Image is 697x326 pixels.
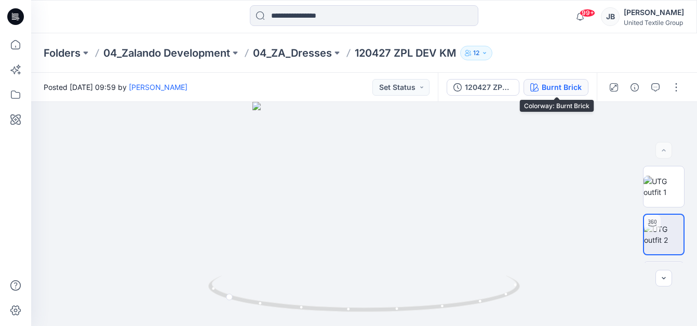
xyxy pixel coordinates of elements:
[355,46,456,60] p: 120427 ZPL DEV KM
[465,82,513,93] div: 120427 ZPL DEV KM
[644,176,684,198] img: UTG outfit 1
[601,7,620,26] div: JB
[644,224,683,245] img: UTG outfit 2
[473,47,479,59] p: 12
[524,79,588,96] button: Burnt Brick
[44,82,187,93] span: Posted [DATE] 09:59 by
[626,79,643,96] button: Details
[44,46,81,60] a: Folders
[580,9,595,17] span: 99+
[624,19,684,27] div: United Textile Group
[447,79,519,96] button: 120427 ZPL DEV KM
[129,83,187,92] a: [PERSON_NAME]
[542,82,582,93] div: Burnt Brick
[460,46,492,60] button: 12
[103,46,230,60] a: 04_Zalando Development
[253,46,332,60] a: 04_ZA_Dresses
[624,6,684,19] div: [PERSON_NAME]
